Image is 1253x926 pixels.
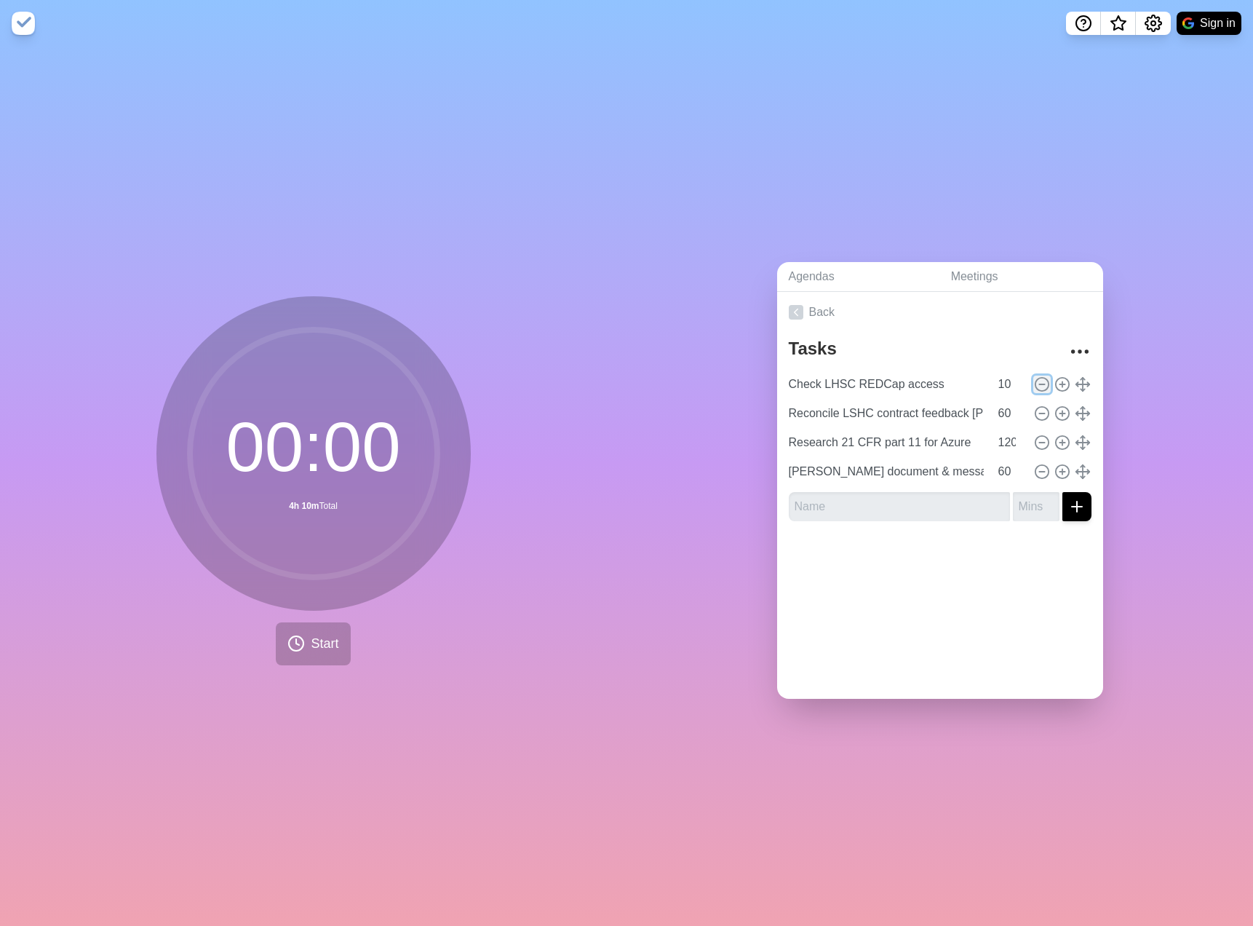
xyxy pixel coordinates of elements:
button: Settings [1136,12,1171,35]
input: Name [783,428,990,457]
img: timeblocks logo [12,12,35,35]
img: google logo [1182,17,1194,29]
input: Name [783,370,990,399]
input: Mins [993,457,1027,486]
a: Meetings [939,262,1103,292]
button: Help [1066,12,1101,35]
button: More [1065,337,1094,366]
input: Name [789,492,1010,521]
button: What’s new [1101,12,1136,35]
input: Mins [993,370,1027,399]
span: Start [311,634,338,654]
input: Mins [993,399,1027,428]
input: Name [783,457,990,486]
a: Agendas [777,262,939,292]
a: Back [777,292,1103,333]
input: Mins [993,428,1027,457]
input: Mins [1013,492,1059,521]
input: Name [783,399,990,428]
button: Start [276,622,350,665]
button: Sign in [1177,12,1241,35]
